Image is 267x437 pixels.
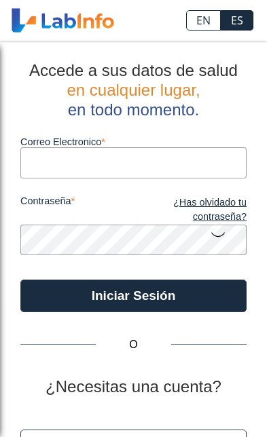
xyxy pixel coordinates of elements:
[186,10,221,31] a: EN
[146,384,252,422] iframe: Help widget launcher
[20,195,134,225] label: contraseña
[67,81,200,99] span: en cualquier lugar,
[96,337,171,353] span: O
[20,377,247,397] h2: ¿Necesitas una cuenta?
[29,61,238,79] span: Accede a sus datos de salud
[221,10,253,31] a: ES
[20,280,247,312] button: Iniciar Sesión
[68,100,199,119] span: en todo momento.
[134,195,247,225] a: ¿Has olvidado tu contraseña?
[20,136,247,147] label: Correo Electronico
